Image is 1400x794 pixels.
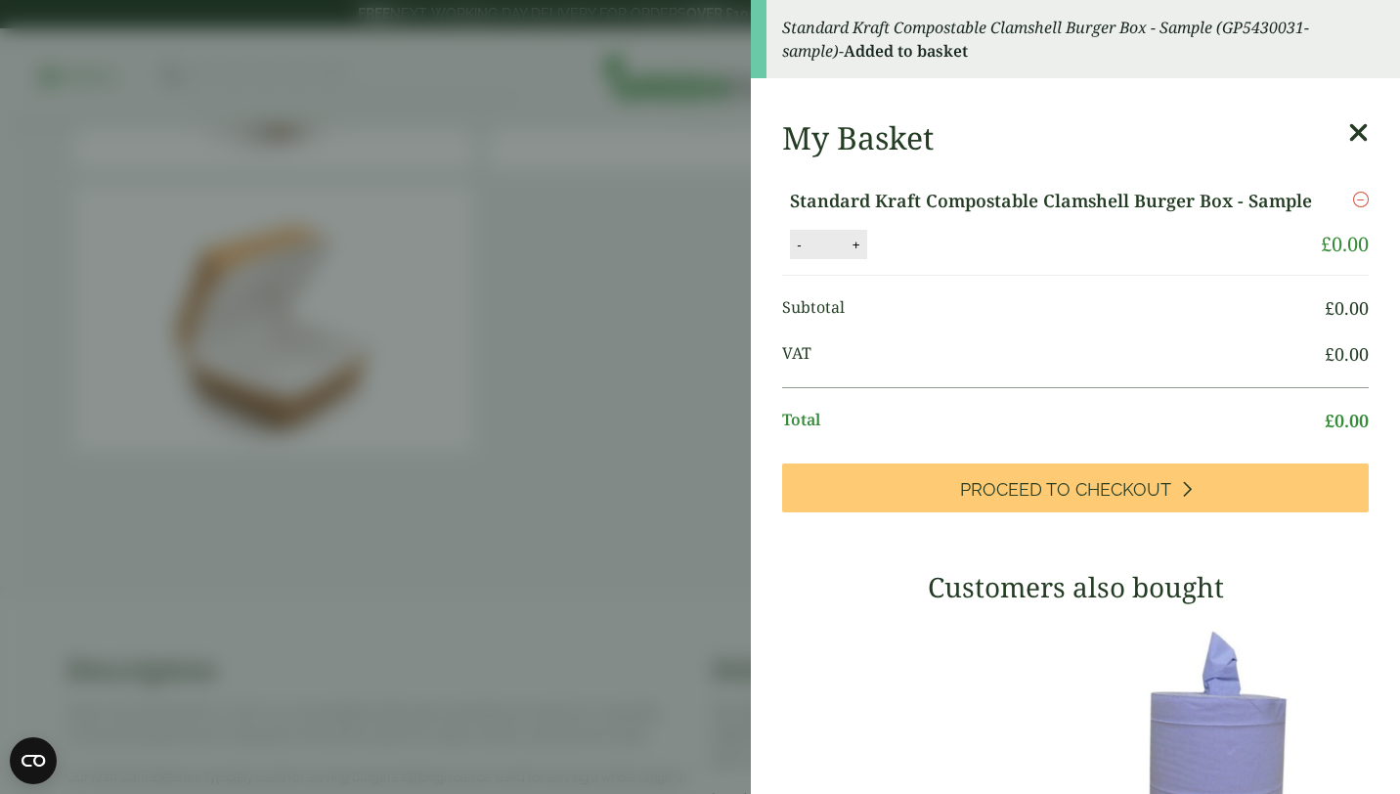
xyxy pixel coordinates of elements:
[960,479,1171,501] span: Proceed to Checkout
[782,341,1325,368] span: VAT
[1325,296,1334,320] span: £
[782,571,1369,604] h3: Customers also bought
[847,237,866,253] button: +
[1325,409,1369,432] bdi: 0.00
[782,408,1325,434] span: Total
[10,737,57,784] button: Open CMP widget
[782,463,1369,512] a: Proceed to Checkout
[1325,409,1334,432] span: £
[1353,188,1369,211] a: Remove this item
[1325,342,1369,366] bdi: 0.00
[790,188,1316,214] a: Standard Kraft Compostable Clamshell Burger Box - Sample
[1321,231,1332,257] span: £
[791,237,807,253] button: -
[1325,342,1334,366] span: £
[1325,296,1369,320] bdi: 0.00
[1321,231,1369,257] bdi: 0.00
[782,17,1309,62] em: Standard Kraft Compostable Clamshell Burger Box - Sample (GP5430031-sample)
[844,40,968,62] strong: Added to basket
[782,119,934,156] h2: My Basket
[782,295,1325,322] span: Subtotal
